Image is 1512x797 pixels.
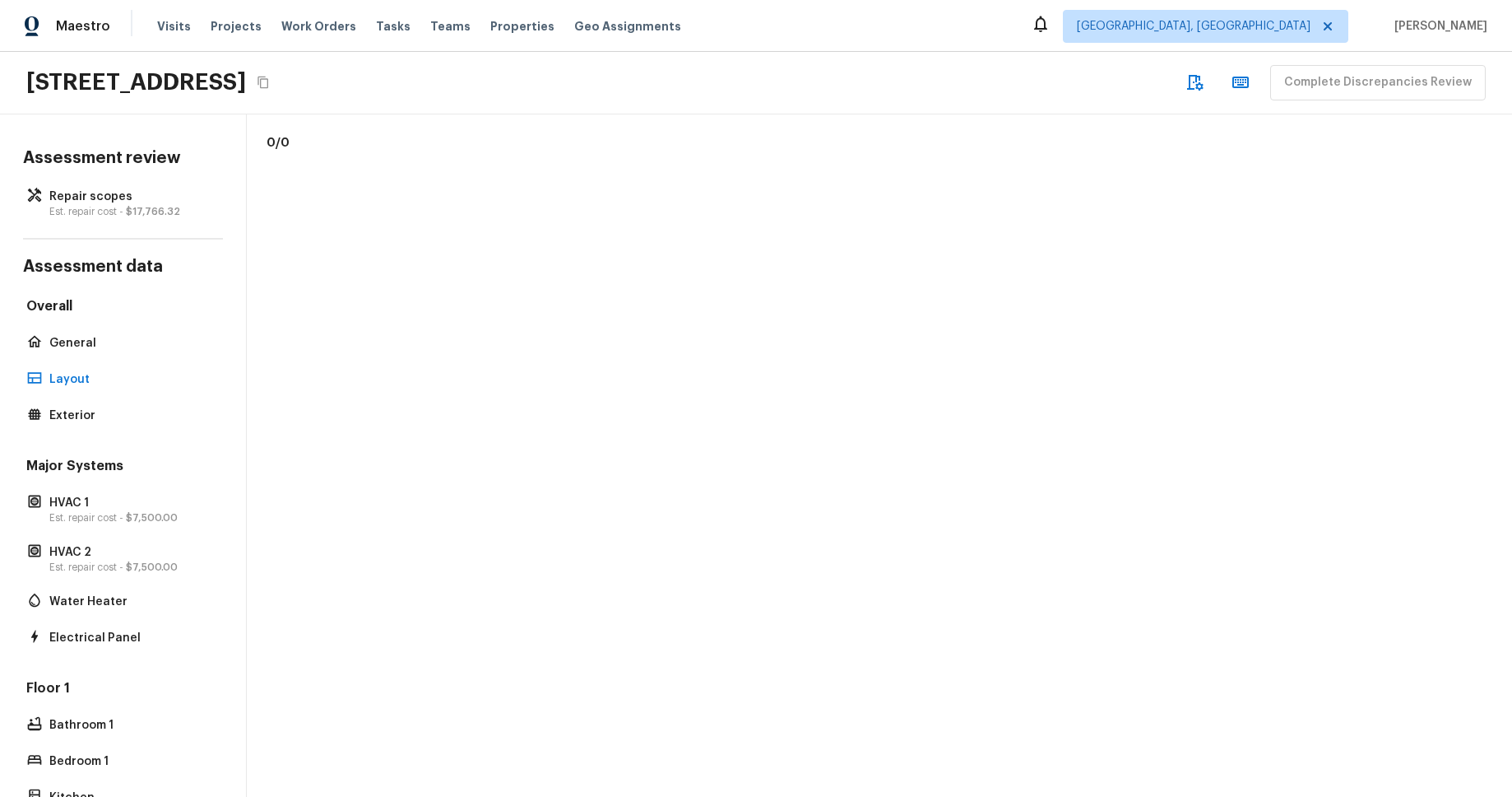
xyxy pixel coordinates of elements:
[126,562,178,572] span: $7,500.00
[56,18,110,35] span: Maestro
[23,256,223,281] h4: Assessment data
[281,18,356,35] span: Work Orders
[49,511,213,524] p: Est. repair cost -
[49,371,213,388] p: Layout
[574,18,681,35] span: Geo Assignments
[49,717,213,734] p: Bathroom 1
[49,561,213,574] p: Est. repair cost -
[376,21,410,32] span: Tasks
[211,18,262,35] span: Projects
[49,594,213,610] p: Water Heater
[23,147,223,169] h4: Assessment review
[49,189,213,205] p: Repair scopes
[1077,18,1310,35] span: [GEOGRAPHIC_DATA], [GEOGRAPHIC_DATA]
[49,335,213,352] p: General
[49,495,213,511] p: HVAC 1
[49,544,213,561] p: HVAC 2
[26,68,246,97] h2: [STREET_ADDRESS]
[253,72,274,93] button: Copy Address
[49,408,213,424] p: Exterior
[49,753,213,770] p: Bedroom 1
[267,134,622,151] h6: 0 / 0
[1388,18,1487,35] span: [PERSON_NAME]
[23,457,223,478] h5: Major Systems
[430,18,471,35] span: Teams
[49,630,213,646] p: Electrical Panel
[49,205,213,218] p: Est. repair cost -
[23,297,223,319] h5: Overall
[157,18,191,35] span: Visits
[126,207,180,217] span: $17,766.32
[23,679,223,701] h5: Floor 1
[490,18,554,35] span: Properties
[126,513,178,523] span: $7,500.00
